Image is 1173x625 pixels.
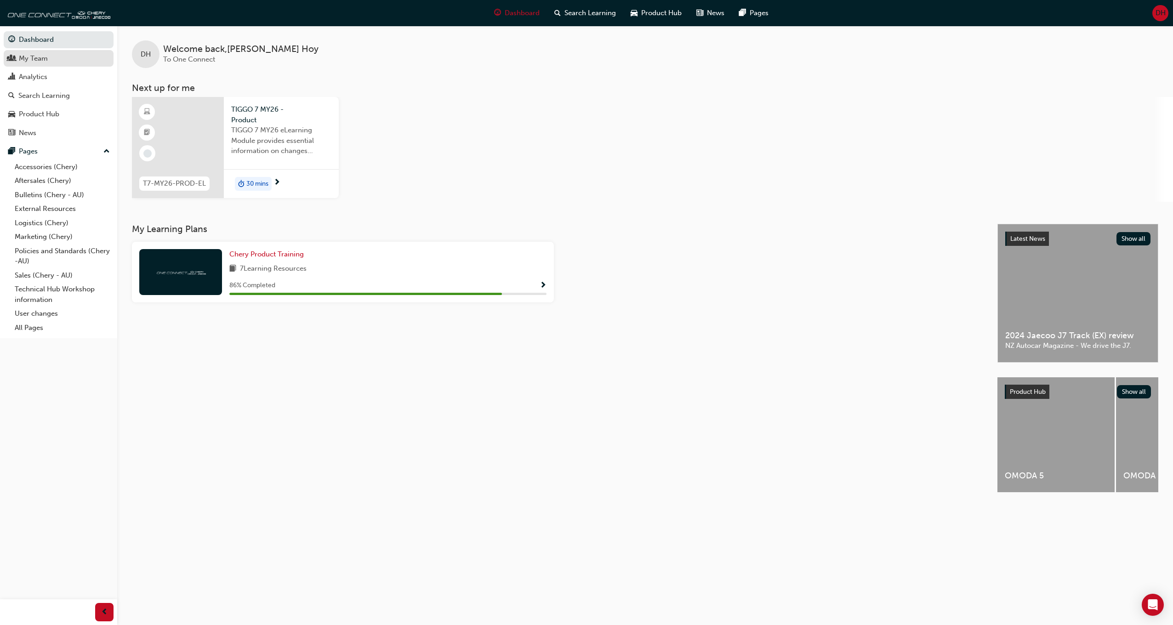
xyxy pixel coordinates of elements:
[4,68,114,85] a: Analytics
[11,321,114,335] a: All Pages
[4,31,114,48] a: Dashboard
[554,7,561,19] span: search-icon
[487,4,547,23] a: guage-iconDashboard
[4,106,114,123] a: Product Hub
[18,91,70,101] div: Search Learning
[11,282,114,307] a: Technical Hub Workshop information
[739,7,746,19] span: pages-icon
[8,129,15,137] span: news-icon
[1142,594,1164,616] div: Open Intercom Messenger
[696,7,703,19] span: news-icon
[11,244,114,268] a: Policies and Standards (Chery -AU)
[11,174,114,188] a: Aftersales (Chery)
[8,36,15,44] span: guage-icon
[11,230,114,244] a: Marketing (Chery)
[1156,8,1166,18] span: DH
[4,143,114,160] button: Pages
[101,607,108,618] span: prev-icon
[11,268,114,283] a: Sales (Chery - AU)
[5,4,110,22] img: oneconnect
[231,125,331,156] span: TIGGO 7 MY26 eLearning Module provides essential information on changes introduced with the new M...
[1116,232,1151,245] button: Show all
[997,224,1158,363] a: Latest NewsShow all2024 Jaecoo J7 Track (EX) reviewNZ Autocar Magazine - We drive the J7.
[4,29,114,143] button: DashboardMy TeamAnalyticsSearch LearningProduct HubNews
[163,44,319,55] span: Welcome back , [PERSON_NAME] Hoy
[707,8,724,18] span: News
[540,282,547,290] span: Show Progress
[1005,471,1107,481] span: OMODA 5
[4,125,114,142] a: News
[623,4,689,23] a: car-iconProduct Hub
[1010,388,1046,396] span: Product Hub
[641,8,682,18] span: Product Hub
[11,202,114,216] a: External Resources
[19,72,47,82] div: Analytics
[1152,5,1168,21] button: DH
[246,179,268,189] span: 30 mins
[240,263,307,275] span: 7 Learning Resources
[4,50,114,67] a: My Team
[8,73,15,81] span: chart-icon
[732,4,776,23] a: pages-iconPages
[8,148,15,156] span: pages-icon
[229,250,304,258] span: Chery Product Training
[8,55,15,63] span: people-icon
[564,8,616,18] span: Search Learning
[1005,385,1151,399] a: Product HubShow all
[547,4,623,23] a: search-iconSearch Learning
[997,377,1115,492] a: OMODA 5
[1010,235,1045,243] span: Latest News
[11,160,114,174] a: Accessories (Chery)
[1005,341,1150,351] span: NZ Autocar Magazine - We drive the J7.
[19,146,38,157] div: Pages
[143,149,152,158] span: learningRecordVerb_NONE-icon
[8,110,15,119] span: car-icon
[494,7,501,19] span: guage-icon
[238,178,245,190] span: duration-icon
[229,249,307,260] a: Chery Product Training
[8,92,15,100] span: search-icon
[19,53,48,64] div: My Team
[231,104,331,125] span: TIGGO 7 MY26 - Product
[1117,385,1151,398] button: Show all
[117,83,1173,93] h3: Next up for me
[132,224,983,234] h3: My Learning Plans
[11,188,114,202] a: Bulletins (Chery - AU)
[689,4,732,23] a: news-iconNews
[19,128,36,138] div: News
[19,109,59,119] div: Product Hub
[11,216,114,230] a: Logistics (Chery)
[144,106,150,118] span: learningResourceType_ELEARNING-icon
[132,97,339,198] a: T7-MY26-PROD-ELTIGGO 7 MY26 - ProductTIGGO 7 MY26 eLearning Module provides essential information...
[1005,330,1150,341] span: 2024 Jaecoo J7 Track (EX) review
[103,146,110,158] span: up-icon
[11,307,114,321] a: User changes
[143,178,206,189] span: T7-MY26-PROD-EL
[155,267,206,276] img: oneconnect
[141,49,151,60] span: DH
[229,263,236,275] span: book-icon
[540,280,547,291] button: Show Progress
[273,179,280,187] span: next-icon
[631,7,638,19] span: car-icon
[1005,232,1150,246] a: Latest NewsShow all
[144,127,150,139] span: booktick-icon
[229,280,275,291] span: 86 % Completed
[505,8,540,18] span: Dashboard
[4,87,114,104] a: Search Learning
[750,8,769,18] span: Pages
[163,55,215,63] span: To One Connect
